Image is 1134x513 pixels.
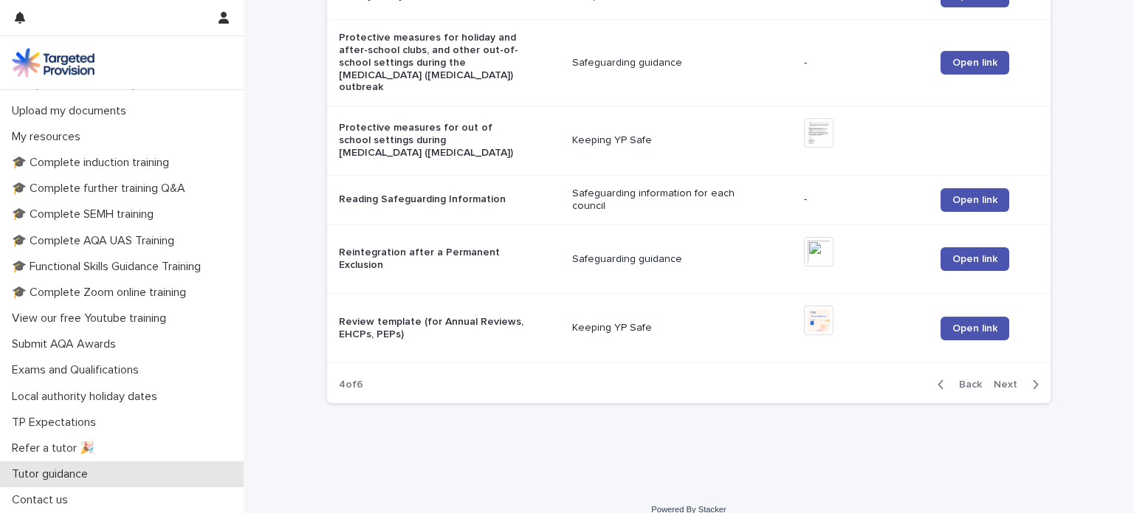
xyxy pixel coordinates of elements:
p: Keeping YP Safe [572,134,757,147]
p: Local authority holiday dates [6,390,169,404]
p: Protective measures for out of school settings during [MEDICAL_DATA] ([MEDICAL_DATA]) [339,122,523,159]
span: Open link [952,323,997,334]
p: 🎓 Complete further training Q&A [6,182,197,196]
p: Upload my documents [6,104,138,118]
tr: Review template (for Annual Reviews, EHCPs, PEPs)Keeping YP SafeOpen link [327,294,1051,363]
a: Open link [941,247,1009,271]
tr: Reading Safeguarding InformationSafeguarding information for each council-Open link [327,176,1051,225]
p: Exams and Qualifications [6,363,151,377]
tr: Protective measures for out of school settings during [MEDICAL_DATA] ([MEDICAL_DATA])Keeping YP Safe [327,106,1051,176]
button: Back [926,378,988,391]
a: Open link [941,51,1009,75]
p: 🎓 Complete AQA UAS Training [6,234,186,248]
p: Reading Safeguarding Information [339,193,523,206]
p: Safeguarding guidance [572,253,757,266]
p: Contact us [6,493,80,507]
p: Reintegration after a Permanent Exclusion [339,247,523,272]
p: - [804,193,929,206]
p: Safeguarding information for each council [572,187,757,213]
p: Tutor guidance [6,467,100,481]
span: Back [950,379,982,390]
p: Keeping YP Safe [572,322,757,334]
p: 🎓 Complete induction training [6,156,181,170]
a: Open link [941,317,1009,340]
p: 4 of 6 [327,367,375,403]
p: Protective measures for holiday and after-school clubs, and other out-of-school settings during t... [339,32,523,94]
p: Safeguarding guidance [572,57,757,69]
p: My resources [6,130,92,144]
p: 🎓 Functional Skills Guidance Training [6,260,213,274]
p: Submit AQA Awards [6,337,128,351]
p: 🎓 Complete SEMH training [6,207,165,221]
p: View our free Youtube training [6,311,178,326]
tr: Reintegration after a Permanent ExclusionSafeguarding guidanceOpen link [327,224,1051,294]
button: Next [988,378,1051,391]
span: Open link [952,254,997,264]
p: Refer a tutor 🎉 [6,441,106,455]
p: - [804,57,929,69]
p: 🎓 Complete Zoom online training [6,286,198,300]
span: Open link [952,195,997,205]
a: Open link [941,188,1009,212]
p: Review template (for Annual Reviews, EHCPs, PEPs) [339,316,523,341]
tr: Protective measures for holiday and after-school clubs, and other out-of-school settings during t... [327,20,1051,106]
span: Open link [952,58,997,68]
span: Next [994,379,1026,390]
p: TP Expectations [6,416,108,430]
img: M5nRWzHhSzIhMunXDL62 [12,48,94,78]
